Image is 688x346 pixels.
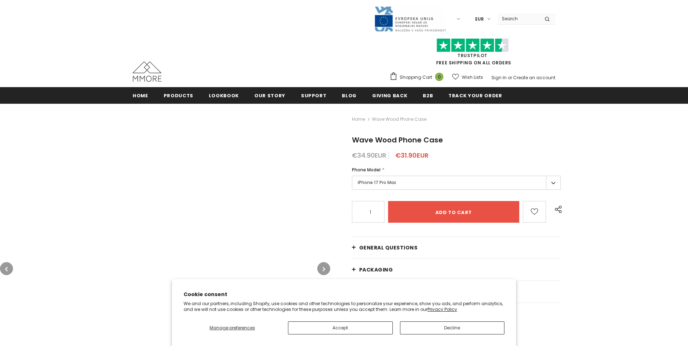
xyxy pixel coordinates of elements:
span: General Questions [359,244,418,251]
span: Wave Wood Phone Case [372,115,426,124]
span: Home [133,92,148,99]
h2: Cookie consent [184,291,504,298]
span: Giving back [372,92,407,99]
span: Phone Model [352,167,380,173]
button: Accept [288,321,393,334]
span: Products [164,92,193,99]
span: Wave Wood Phone Case [352,135,443,145]
a: Privacy Policy [427,306,457,312]
a: Create an account [513,74,555,81]
span: Manage preferences [210,325,255,331]
span: or [508,74,512,81]
span: Lookbook [209,92,239,99]
a: Track your order [448,87,502,103]
a: Our Story [254,87,285,103]
a: Sign In [491,74,507,81]
span: Wish Lists [462,74,483,81]
span: B2B [423,92,433,99]
span: Shopping Cart [400,74,432,81]
span: EUR [475,16,484,23]
button: Decline [400,321,505,334]
span: support [301,92,327,99]
a: Javni Razpis [374,16,446,22]
a: PACKAGING [352,259,561,281]
a: Home [352,115,365,124]
input: Search Site [498,13,539,24]
img: Trust Pilot Stars [437,38,509,52]
button: Manage preferences [184,321,281,334]
a: Trustpilot [457,52,487,59]
a: support [301,87,327,103]
span: Blog [342,92,357,99]
span: €31.90EUR [395,151,429,160]
a: Home [133,87,148,103]
span: Our Story [254,92,285,99]
a: General Questions [352,237,561,259]
span: Track your order [448,92,502,99]
img: MMORE Cases [133,61,162,82]
span: PACKAGING [359,266,393,273]
a: Shopping Cart 0 [390,72,447,83]
a: Wish Lists [452,71,483,84]
span: 0 [435,73,443,81]
label: iPhone 17 Pro Max [352,176,561,190]
p: We and our partners, including Shopify, use cookies and other technologies to personalize your ex... [184,301,504,312]
input: Add to cart [388,201,519,223]
a: Giving back [372,87,407,103]
a: Blog [342,87,357,103]
a: B2B [423,87,433,103]
span: FREE SHIPPING ON ALL ORDERS [390,42,555,66]
a: Lookbook [209,87,239,103]
a: Products [164,87,193,103]
span: €34.90EUR [352,151,386,160]
img: Javni Razpis [374,6,446,32]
